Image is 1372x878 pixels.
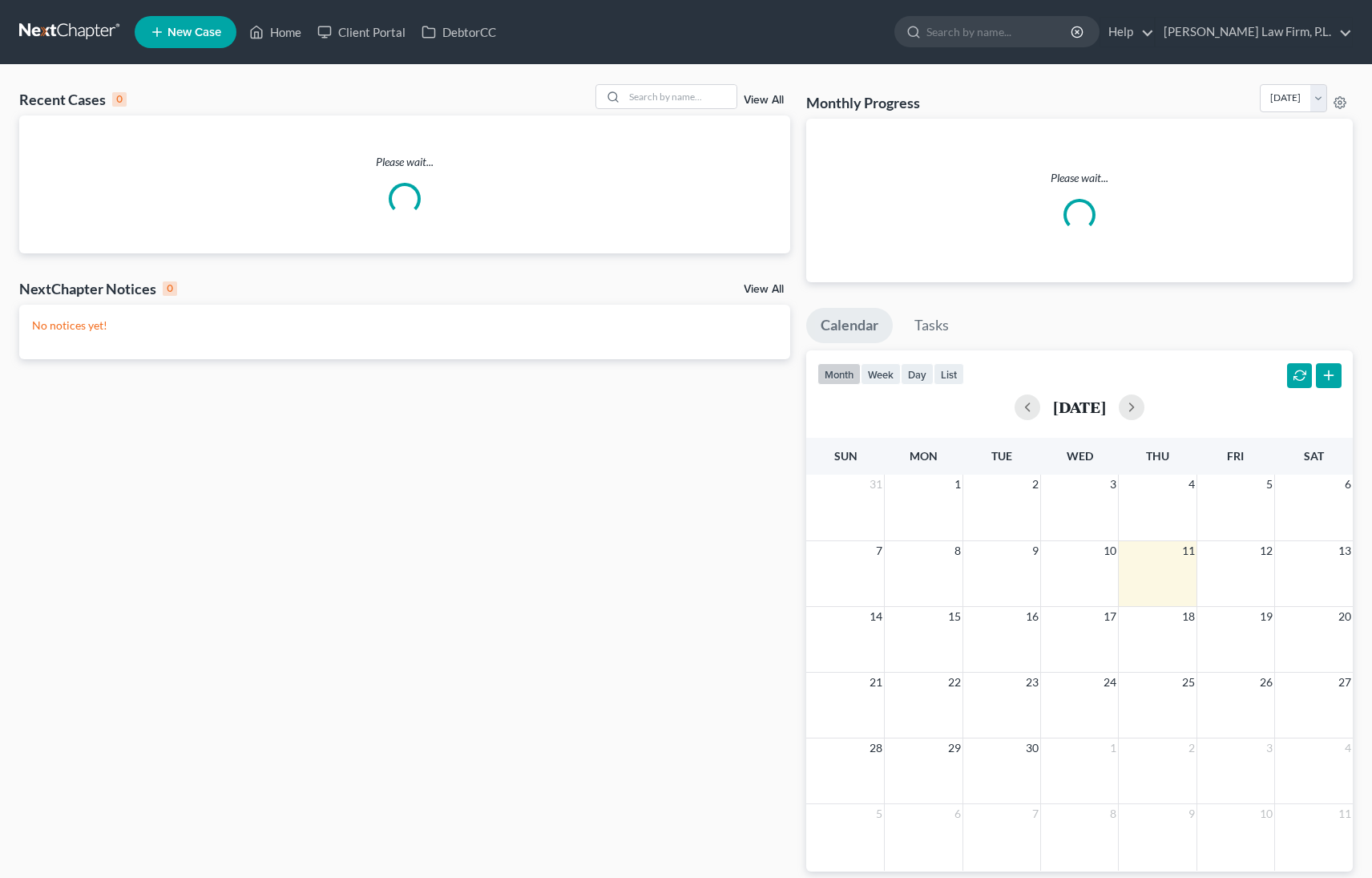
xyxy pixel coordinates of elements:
[861,363,901,385] button: week
[1108,804,1118,823] span: 8
[806,308,893,343] a: Calendar
[1337,673,1353,692] span: 27
[1180,607,1196,626] span: 18
[819,170,1340,186] p: Please wait...
[874,804,884,823] span: 5
[1258,607,1274,626] span: 19
[1187,475,1196,494] span: 4
[817,363,861,385] button: month
[167,26,221,38] span: New Case
[624,85,736,108] input: Search by name...
[1100,18,1154,47] a: Help
[1337,541,1353,560] span: 13
[834,449,857,463] span: Sun
[1227,449,1244,463] span: Fri
[1304,449,1324,463] span: Sat
[163,281,177,296] div: 0
[1024,607,1040,626] span: 16
[1031,541,1040,560] span: 9
[1031,804,1040,823] span: 7
[868,475,884,494] span: 31
[1102,673,1118,692] span: 24
[946,607,962,626] span: 15
[19,279,177,298] div: NextChapter Notices
[806,93,920,112] h3: Monthly Progress
[934,363,964,385] button: list
[414,18,504,47] a: DebtorCC
[868,607,884,626] span: 14
[1031,475,1040,494] span: 2
[1180,541,1196,560] span: 11
[309,18,414,47] a: Client Portal
[32,318,777,334] p: No notices yet!
[1024,673,1040,692] span: 23
[868,738,884,758] span: 28
[953,804,962,823] span: 6
[241,18,309,47] a: Home
[1258,804,1274,823] span: 10
[19,154,790,170] p: Please wait...
[900,308,963,343] a: Tasks
[1108,738,1118,758] span: 1
[19,90,127,109] div: Recent Cases
[953,541,962,560] span: 8
[1265,475,1274,494] span: 5
[1258,541,1274,560] span: 12
[1156,18,1352,47] a: [PERSON_NAME] Law Firm, P.L.
[744,95,784,106] a: View All
[1265,738,1274,758] span: 3
[1053,399,1106,415] h2: [DATE]
[1102,541,1118,560] span: 10
[1187,738,1196,758] span: 2
[1337,607,1353,626] span: 20
[1258,673,1274,692] span: 26
[1343,475,1353,494] span: 6
[1067,449,1093,463] span: Wed
[1108,475,1118,494] span: 3
[926,17,1073,47] input: Search by name...
[953,475,962,494] span: 1
[1180,673,1196,692] span: 25
[744,284,784,295] a: View All
[946,673,962,692] span: 22
[874,541,884,560] span: 7
[1343,738,1353,758] span: 4
[1337,804,1353,823] span: 11
[1024,738,1040,758] span: 30
[868,673,884,692] span: 21
[1146,449,1169,463] span: Thu
[991,449,1012,463] span: Tue
[910,449,938,463] span: Mon
[946,738,962,758] span: 29
[901,363,934,385] button: day
[1187,804,1196,823] span: 9
[1102,607,1118,626] span: 17
[112,92,127,107] div: 0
